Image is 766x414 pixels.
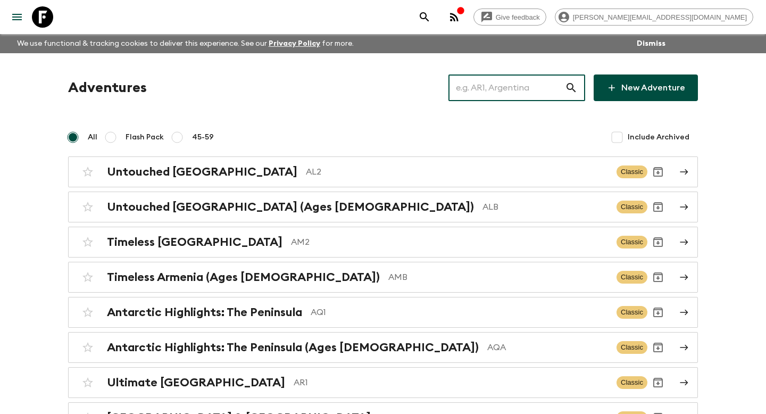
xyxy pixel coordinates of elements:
[306,165,608,178] p: AL2
[68,192,698,222] a: Untouched [GEOGRAPHIC_DATA] (Ages [DEMOGRAPHIC_DATA])ALBClassicArchive
[594,74,698,101] a: New Adventure
[487,341,608,354] p: AQA
[555,9,753,26] div: [PERSON_NAME][EMAIL_ADDRESS][DOMAIN_NAME]
[68,367,698,398] a: Ultimate [GEOGRAPHIC_DATA]AR1ClassicArchive
[68,297,698,328] a: Antarctic Highlights: The PeninsulaAQ1ClassicArchive
[473,9,546,26] a: Give feedback
[617,376,647,389] span: Classic
[628,132,689,143] span: Include Archived
[107,270,380,284] h2: Timeless Armenia (Ages [DEMOGRAPHIC_DATA])
[68,332,698,363] a: Antarctic Highlights: The Peninsula (Ages [DEMOGRAPHIC_DATA])AQAClassicArchive
[414,6,435,28] button: search adventures
[617,201,647,213] span: Classic
[647,372,669,393] button: Archive
[647,337,669,358] button: Archive
[13,34,358,53] p: We use functional & tracking cookies to deliver this experience. See our for more.
[107,305,302,319] h2: Antarctic Highlights: The Peninsula
[388,271,608,284] p: AMB
[634,36,668,51] button: Dismiss
[647,196,669,218] button: Archive
[647,231,669,253] button: Archive
[107,235,282,249] h2: Timeless [GEOGRAPHIC_DATA]
[617,341,647,354] span: Classic
[482,201,608,213] p: ALB
[647,302,669,323] button: Archive
[567,13,753,21] span: [PERSON_NAME][EMAIL_ADDRESS][DOMAIN_NAME]
[107,341,479,354] h2: Antarctic Highlights: The Peninsula (Ages [DEMOGRAPHIC_DATA])
[490,13,546,21] span: Give feedback
[617,236,647,249] span: Classic
[294,376,608,389] p: AR1
[107,200,474,214] h2: Untouched [GEOGRAPHIC_DATA] (Ages [DEMOGRAPHIC_DATA])
[617,165,647,178] span: Classic
[68,77,147,98] h1: Adventures
[311,306,608,319] p: AQ1
[88,132,97,143] span: All
[68,227,698,258] a: Timeless [GEOGRAPHIC_DATA]AM2ClassicArchive
[647,267,669,288] button: Archive
[68,156,698,187] a: Untouched [GEOGRAPHIC_DATA]AL2ClassicArchive
[269,40,320,47] a: Privacy Policy
[448,73,565,103] input: e.g. AR1, Argentina
[107,165,297,179] h2: Untouched [GEOGRAPHIC_DATA]
[617,306,647,319] span: Classic
[192,132,214,143] span: 45-59
[647,161,669,183] button: Archive
[68,262,698,293] a: Timeless Armenia (Ages [DEMOGRAPHIC_DATA])AMBClassicArchive
[6,6,28,28] button: menu
[617,271,647,284] span: Classic
[126,132,164,143] span: Flash Pack
[107,376,285,390] h2: Ultimate [GEOGRAPHIC_DATA]
[291,236,608,249] p: AM2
